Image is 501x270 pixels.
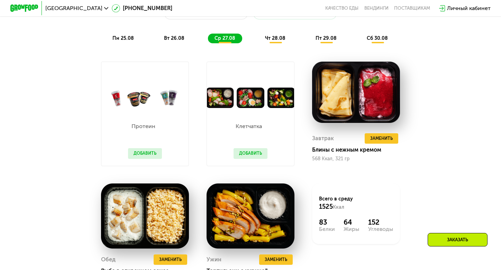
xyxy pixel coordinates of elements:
a: Качество еды [325,6,358,11]
div: Жиры [344,226,359,232]
span: вт 26.08 [164,35,184,41]
button: Добавить [234,148,267,159]
div: 152 [368,218,393,226]
span: ср 27.08 [215,35,235,41]
p: Клетчатка [234,124,264,129]
button: Заменить [259,254,293,265]
span: 1525 [319,203,333,210]
div: Всего в среду [319,196,393,211]
button: Заменить [365,133,398,144]
span: [GEOGRAPHIC_DATA] [45,6,102,11]
span: чт 28.08 [265,35,285,41]
p: Протеин [128,124,158,129]
div: Блины с нежным кремом [312,146,406,153]
div: поставщикам [394,6,430,11]
a: Вендинги [364,6,389,11]
span: пт 29.08 [316,35,337,41]
div: Личный кабинет [447,4,491,12]
div: 64 [344,218,359,226]
div: Завтрак [312,133,334,144]
div: Ужин [207,254,221,265]
button: Заменить [154,254,187,265]
span: пн 25.08 [112,35,134,41]
div: 83 [319,218,335,226]
div: Углеводы [368,226,393,232]
span: Заменить [265,256,287,263]
div: Заказать [428,233,488,246]
span: Заменить [370,135,393,142]
div: Белки [319,226,335,232]
button: Добавить [128,148,162,159]
a: [PHONE_NUMBER] [112,4,172,12]
span: Ккал [333,204,344,210]
span: Заменить [159,256,182,263]
div: 568 Ккал, 321 гр [312,156,400,162]
div: Обед [101,254,116,265]
span: сб 30.08 [367,35,388,41]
